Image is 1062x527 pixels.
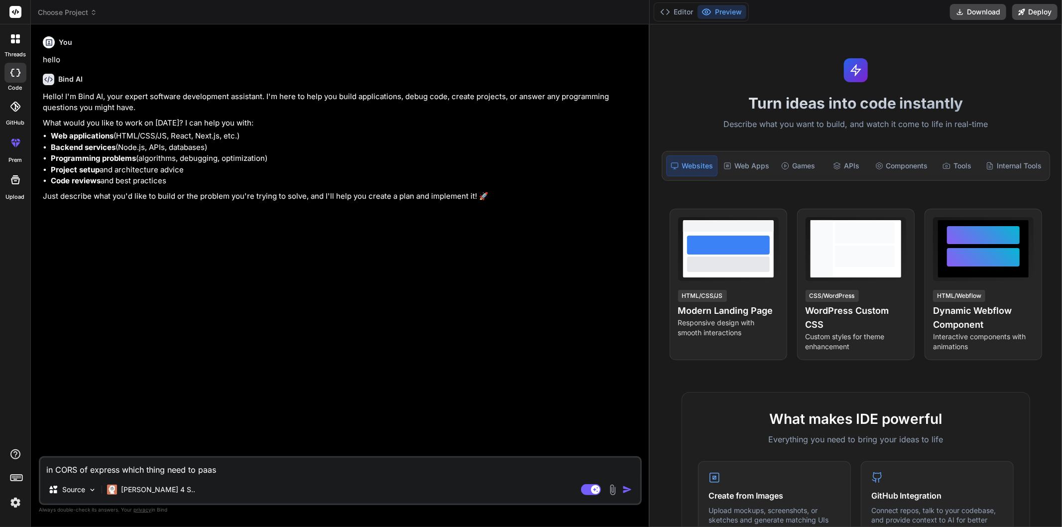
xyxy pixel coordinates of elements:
[678,318,779,338] p: Responsive design with smooth interactions
[51,165,100,174] strong: Project setup
[607,484,618,496] img: attachment
[678,290,727,302] div: HTML/CSS/JS
[622,485,632,495] img: icon
[51,131,640,142] li: (HTML/CSS/JS, React, Next.js, etc.)
[656,5,698,19] button: Editor
[51,142,116,152] strong: Backend services
[38,7,97,17] span: Choose Project
[51,175,640,187] li: and best practices
[59,37,72,47] h6: You
[806,332,906,352] p: Custom styles for theme enhancement
[656,118,1056,131] p: Describe what you want to build, and watch it come to life in real-time
[51,164,640,176] li: and architecture advice
[708,490,840,502] h4: Create from Images
[871,155,932,176] div: Components
[666,155,717,176] div: Websites
[934,155,980,176] div: Tools
[58,74,83,84] h6: Bind AI
[121,485,195,495] p: [PERSON_NAME] 4 S..
[88,486,97,494] img: Pick Models
[43,91,640,114] p: Hello! I'm Bind AI, your expert software development assistant. I'm here to help you build applic...
[933,304,1034,332] h4: Dynamic Webflow Component
[51,153,640,164] li: (algorithms, debugging, optimization)
[1012,4,1058,20] button: Deploy
[8,84,22,92] label: code
[7,494,24,511] img: settings
[51,131,114,140] strong: Web applications
[51,153,136,163] strong: Programming problems
[823,155,869,176] div: APIs
[678,304,779,318] h4: Modern Landing Page
[6,119,24,127] label: GitHub
[933,332,1034,352] p: Interactive components with animations
[806,304,906,332] h4: WordPress Custom CSS
[775,155,821,176] div: Games
[933,290,985,302] div: HTML/Webflow
[719,155,773,176] div: Web Apps
[4,50,26,59] label: threads
[871,490,1003,502] h4: GitHub Integration
[133,507,151,513] span: privacy
[698,433,1014,445] p: Everything you need to bring your ideas to life
[806,290,859,302] div: CSS/WordPress
[6,193,25,201] label: Upload
[950,4,1006,20] button: Download
[698,408,1014,429] h2: What makes IDE powerful
[43,118,640,129] p: What would you like to work on [DATE]? I can help you with:
[8,156,22,164] label: prem
[107,485,117,495] img: Claude 4 Sonnet
[51,176,101,185] strong: Code reviews
[656,94,1056,112] h1: Turn ideas into code instantly
[698,5,746,19] button: Preview
[39,505,642,515] p: Always double-check its answers. Your in Bind
[40,458,640,476] textarea: in CORS of express which thing need to paas
[43,54,640,66] p: hello
[51,142,640,153] li: (Node.js, APIs, databases)
[43,191,640,202] p: Just describe what you'd like to build or the problem you're trying to solve, and I'll help you c...
[982,155,1046,176] div: Internal Tools
[62,485,85,495] p: Source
